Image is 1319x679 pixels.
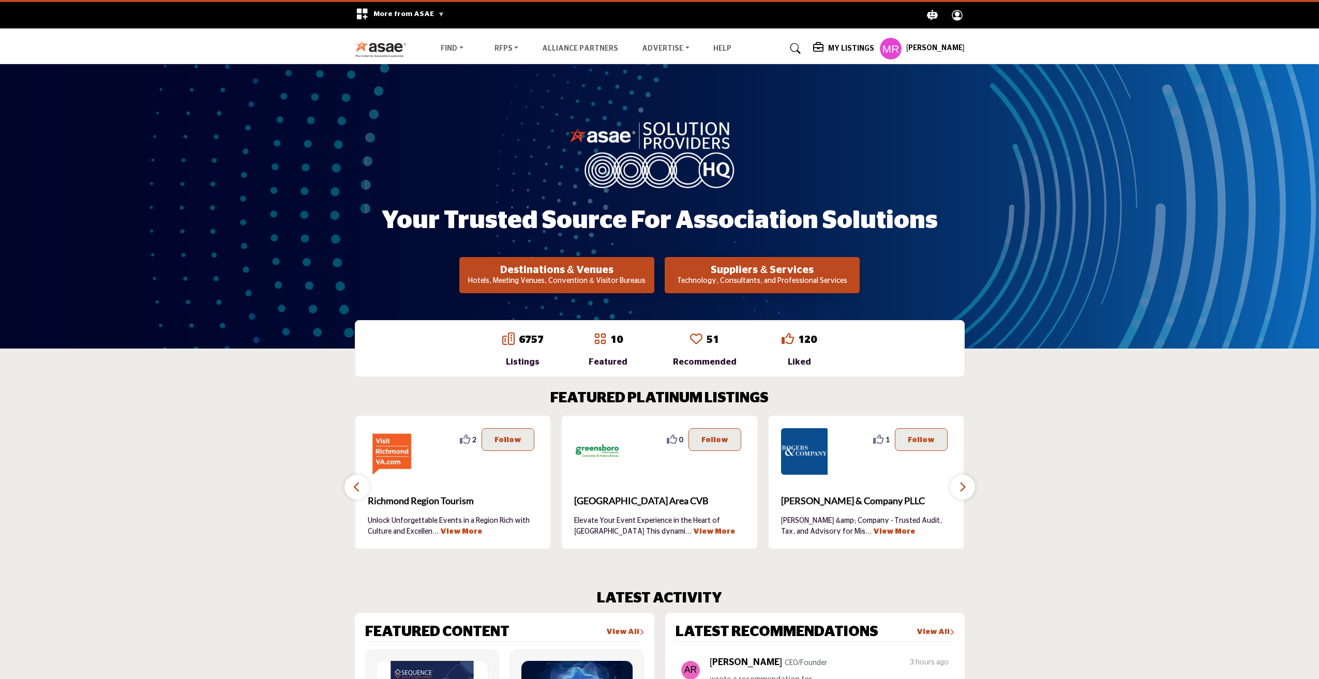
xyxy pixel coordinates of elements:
span: Richmond Region Tourism [368,494,538,508]
h5: My Listings [828,44,874,53]
img: Site Logo [355,40,412,57]
a: Search [780,40,807,57]
div: Listings [502,356,544,368]
img: Rogers & Company PLLC [781,428,828,475]
div: Featured [589,356,627,368]
a: Go to Recommended [690,333,702,347]
h1: Your Trusted Source for Association Solutions [382,205,938,237]
a: [GEOGRAPHIC_DATA] Area CVB [574,487,745,515]
span: [GEOGRAPHIC_DATA] Area CVB [574,494,745,508]
button: Show hide supplier dropdown [879,37,902,60]
h5: [PERSON_NAME] [906,43,965,54]
a: 10 [610,335,623,345]
div: Recommended [673,356,737,368]
i: Go to Liked [782,333,794,345]
span: More from ASAE [373,10,444,18]
span: ... [865,528,872,535]
a: View More [693,528,735,535]
a: [PERSON_NAME] & Company PLLC [781,487,952,515]
button: Suppliers & Services Technology, Consultants, and Professional Services [665,257,860,293]
h2: Suppliers & Services [668,264,857,276]
a: Help [713,45,731,52]
div: More from ASAE [349,2,451,28]
a: Find [433,41,471,56]
b: Rogers & Company PLLC [781,487,952,515]
img: image [569,119,750,188]
span: ... [432,528,439,535]
button: Destinations & Venues Hotels, Meeting Venues, Convention & Visitor Bureaus [459,257,654,293]
a: 6757 [519,335,544,345]
p: Follow [908,434,935,445]
a: Alliance Partners [542,45,618,52]
p: Technology, Consultants, and Professional Services [668,276,857,286]
a: Richmond Region Tourism [368,487,538,515]
p: CEO/Founder [785,658,827,669]
p: Follow [701,434,728,445]
h2: Destinations & Venues [462,264,651,276]
span: [PERSON_NAME] & Company PLLC [781,494,952,508]
a: 120 [798,335,817,345]
button: Follow [688,428,741,451]
h2: LATEST ACTIVITY [597,590,722,608]
div: Liked [782,356,817,368]
button: Follow [895,428,948,451]
h2: FEATURED PLATINUM LISTINGS [550,390,769,408]
span: 0 [679,434,683,445]
span: 3 hours ago [910,657,952,668]
p: Unlock Unforgettable Events in a Region Rich with Culture and Excellen [368,516,538,536]
a: View All [917,627,954,638]
button: Follow [482,428,534,451]
span: 1 [886,434,890,445]
a: View More [873,528,915,535]
img: Greensboro Area CVB [574,428,621,475]
p: Follow [494,434,521,445]
p: Hotels, Meeting Venues, Convention & Visitor Bureaus [462,276,651,286]
h2: LATEST RECOMMENDATIONS [676,624,878,641]
a: 51 [707,335,719,345]
a: View More [440,528,482,535]
p: Elevate Your Event Experience in the Heart of [GEOGRAPHIC_DATA] This dynami [574,516,745,536]
div: My Listings [813,42,874,55]
h2: FEATURED CONTENT [365,624,509,641]
b: Greensboro Area CVB [574,487,745,515]
p: [PERSON_NAME] &amp; Company - Trusted Audit, Tax, and Advisory for Mis [781,516,952,536]
a: Go to Featured [594,333,606,347]
a: Advertise [635,41,697,56]
a: RFPs [487,41,526,56]
img: Richmond Region Tourism [368,428,414,475]
span: ... [685,528,692,535]
a: View All [606,627,644,638]
span: 2 [472,434,476,445]
h5: [PERSON_NAME] [710,657,782,669]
